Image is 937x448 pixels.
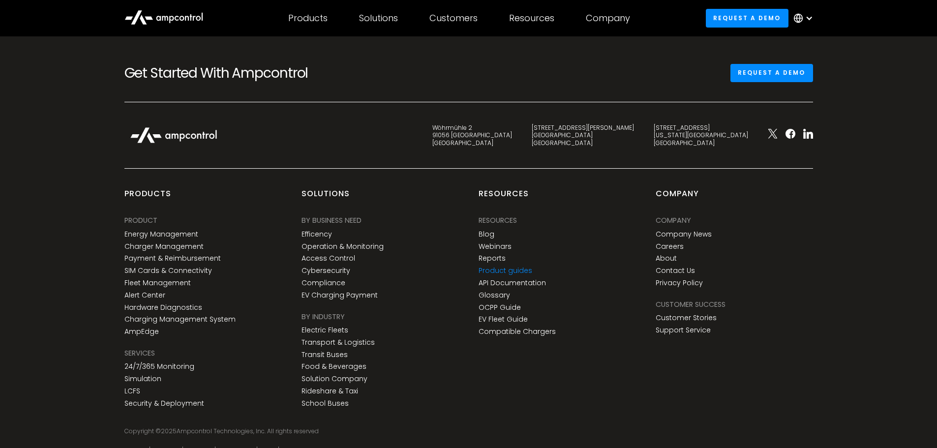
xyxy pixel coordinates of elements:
a: Charger Management [124,242,204,251]
a: 24/7/365 Monitoring [124,362,194,371]
a: Careers [656,242,684,251]
div: Company [656,215,691,226]
a: Contact Us [656,267,695,275]
a: School Buses [302,399,349,408]
a: Security & Deployment [124,399,204,408]
a: Efficency [302,230,332,239]
a: Product guides [479,267,532,275]
a: Transit Buses [302,351,348,359]
a: Privacy Policy [656,279,703,287]
a: Alert Center [124,291,165,299]
div: Customers [429,13,478,24]
a: Electric Fleets [302,326,348,334]
a: Request a demo [706,9,788,27]
a: Food & Beverages [302,362,366,371]
div: Resources [509,13,554,24]
a: Support Service [656,326,711,334]
a: Rideshare & Taxi [302,387,358,395]
div: PRODUCT [124,215,157,226]
img: Ampcontrol Logo [124,122,223,149]
div: Company [586,13,630,24]
div: Products [288,13,328,24]
div: Wöhrmühle 2 91056 [GEOGRAPHIC_DATA] [GEOGRAPHIC_DATA] [432,124,512,147]
div: Copyright © Ampcontrol Technologies, Inc. All rights reserved [124,427,813,435]
a: AmpEdge [124,328,159,336]
a: Webinars [479,242,512,251]
a: Charging Management System [124,315,236,324]
div: Company [656,188,699,207]
a: Operation & Monitoring [302,242,384,251]
a: EV Fleet Guide [479,315,528,324]
a: Customer Stories [656,314,717,322]
div: products [124,188,171,207]
div: Solutions [359,13,398,24]
a: API Documentation [479,279,546,287]
a: Hardware Diagnostics [124,303,202,312]
div: BY BUSINESS NEED [302,215,362,226]
div: Solutions [302,188,350,207]
a: Solution Company [302,375,367,383]
a: About [656,254,677,263]
div: [STREET_ADDRESS][PERSON_NAME] [GEOGRAPHIC_DATA] [GEOGRAPHIC_DATA] [532,124,634,147]
a: EV Charging Payment [302,291,378,299]
a: Transport & Logistics [302,338,375,347]
div: Resources [479,188,529,207]
a: SIM Cards & Connectivity [124,267,212,275]
a: Request a demo [730,64,813,82]
div: SERVICES [124,348,155,358]
div: Customer success [656,299,725,310]
div: [STREET_ADDRESS] [US_STATE][GEOGRAPHIC_DATA] [GEOGRAPHIC_DATA] [654,124,748,147]
a: Fleet Management [124,279,191,287]
a: Simulation [124,375,161,383]
a: Glossary [479,291,510,299]
a: LCFS [124,387,140,395]
div: BY INDUSTRY [302,311,345,322]
a: Energy Management [124,230,198,239]
a: Reports [479,254,506,263]
div: Resources [479,215,517,226]
a: Payment & Reimbursement [124,254,221,263]
a: OCPP Guide [479,303,521,312]
h2: Get Started With Ampcontrol [124,65,341,82]
a: Cybersecurity [302,267,350,275]
span: 2025 [161,427,177,435]
a: Blog [479,230,494,239]
a: Access Control [302,254,355,263]
a: Compatible Chargers [479,328,556,336]
a: Compliance [302,279,345,287]
a: Company News [656,230,712,239]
